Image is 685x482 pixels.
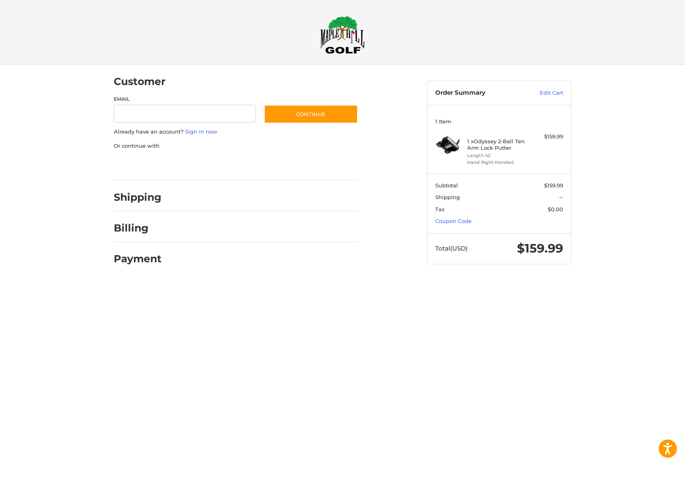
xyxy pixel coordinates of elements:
[114,96,256,103] label: Email
[114,191,162,204] h2: Shipping
[435,206,445,212] span: Tax
[467,138,529,151] h4: 1 x Odyssey 2-Ball Ten Arm Lock Putter
[522,89,563,97] a: Edit Cart
[111,158,172,172] iframe: PayPal-paypal
[435,194,460,200] span: Shipping
[435,244,468,252] span: Total (USD)
[114,253,162,265] h2: Payment
[517,241,563,256] span: $159.99
[467,152,529,159] li: Length 42
[435,182,458,189] span: Subtotal
[435,218,472,224] a: Coupon Code
[320,16,365,54] img: Maple Hill Golf
[559,194,563,200] span: --
[435,89,522,97] h3: Order Summary
[114,142,358,150] p: Or continue with
[544,182,563,189] span: $159.99
[185,128,217,135] a: Sign in now
[435,118,563,125] h3: 1 Item
[248,158,309,172] iframe: PayPal-venmo
[114,222,161,234] h2: Billing
[114,128,358,136] p: Already have an account?
[531,133,563,141] div: $159.99
[467,159,529,166] li: Hand Right-Handed
[548,206,563,212] span: $0.00
[180,158,240,172] iframe: PayPal-paylater
[114,75,166,88] h2: Customer
[264,105,358,123] button: Continue
[618,460,685,482] iframe: Google Customer Reviews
